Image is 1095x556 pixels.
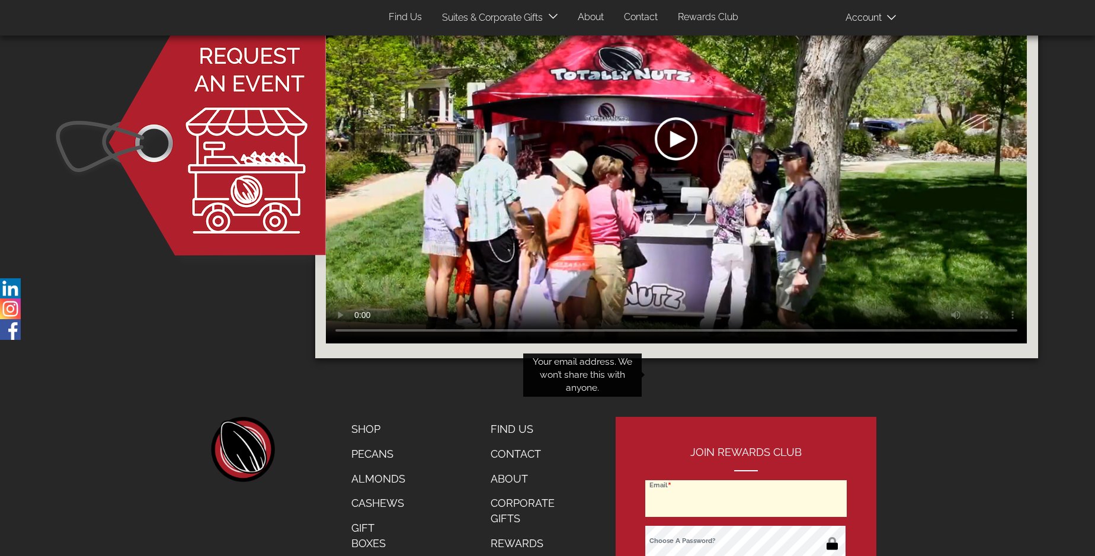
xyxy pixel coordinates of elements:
a: Contact [482,442,578,467]
div: Your email address. We won’t share this with anyone. [523,353,642,397]
h2: Join Rewards Club [645,446,847,471]
a: Rewards [482,531,578,556]
a: Find Us [380,6,431,29]
a: Rewards Club [669,6,747,29]
a: About [482,467,578,491]
a: Corporate Gifts [482,491,578,531]
a: Cashews [342,491,414,516]
a: Pecans [342,442,414,467]
a: Find Us [482,417,578,442]
a: Contact [615,6,667,29]
input: Email [645,480,847,517]
a: About [569,6,613,29]
a: home [210,417,275,482]
img: button face; reserve event [43,24,339,277]
a: Suites & Corporate Gifts [433,7,546,30]
a: Shop [342,417,414,442]
a: Almonds [342,467,414,491]
a: Gift Boxes [342,516,414,555]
